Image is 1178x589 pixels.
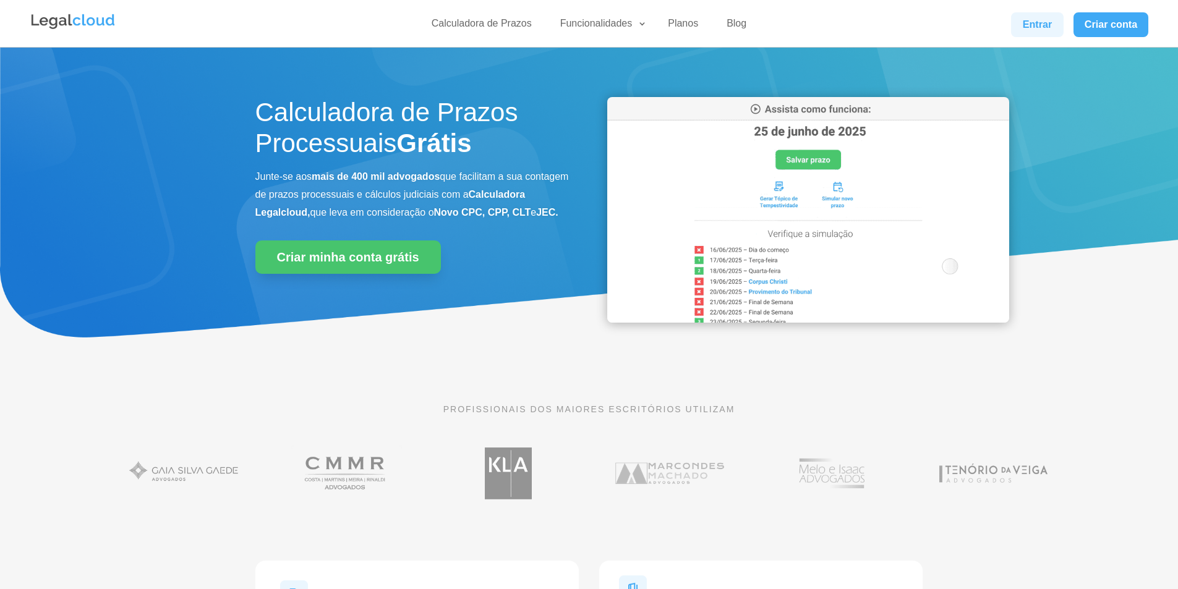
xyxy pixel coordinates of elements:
[434,207,531,218] b: Novo CPC, CPP, CLT
[255,97,571,166] h1: Calculadora de Prazos Processuais
[536,207,558,218] b: JEC.
[608,439,732,507] img: Marcondes Machado Advogados utilizam a Legalcloud
[553,17,647,35] a: Funcionalidades
[30,12,116,31] img: Legalcloud Logo
[1073,12,1149,37] a: Criar conta
[719,17,754,35] a: Blog
[122,439,246,507] img: Gaia Silva Gaede Advogados Associados
[446,439,570,507] img: Koury Lopes Advogados
[284,439,408,507] img: Costa Martins Meira Rinaldi Advogados
[255,402,923,416] p: PROFISSIONAIS DOS MAIORES ESCRITÓRIOS UTILIZAM
[607,314,1009,324] a: Calculadora de Prazos Processuais da Legalcloud
[770,439,894,507] img: Profissionais do escritório Melo e Isaac Advogados utilizam a Legalcloud
[607,97,1009,323] img: Calculadora de Prazos Processuais da Legalcloud
[1011,12,1063,37] a: Entrar
[255,168,571,221] p: Junte-se aos que facilitam a sua contagem de prazos processuais e cálculos judiciais com a que le...
[312,171,440,182] b: mais de 400 mil advogados
[30,22,116,33] a: Logo da Legalcloud
[396,129,471,158] strong: Grátis
[660,17,706,35] a: Planos
[424,17,539,35] a: Calculadora de Prazos
[931,439,1055,507] img: Tenório da Veiga Advogados
[255,240,441,274] a: Criar minha conta grátis
[255,189,526,218] b: Calculadora Legalcloud,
